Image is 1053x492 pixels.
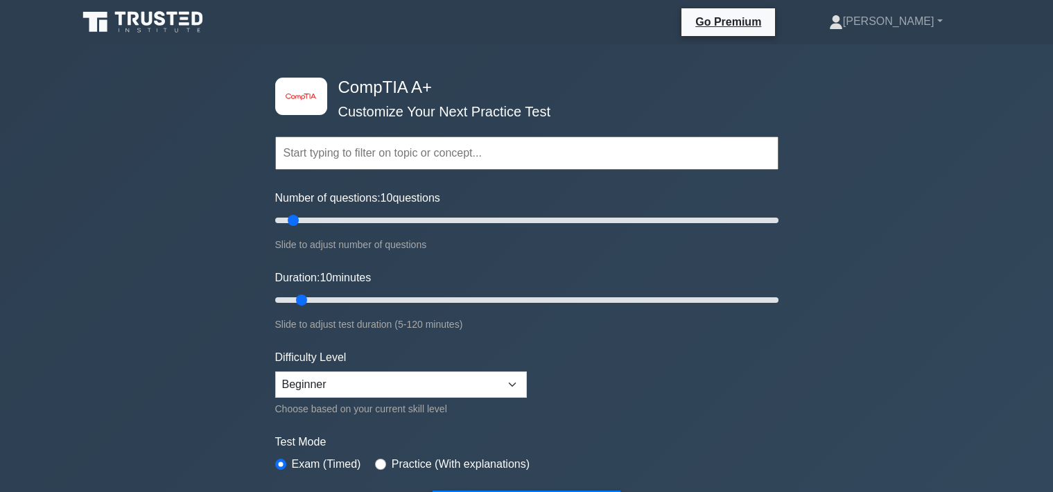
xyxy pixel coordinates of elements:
[320,272,332,283] span: 10
[275,316,778,333] div: Slide to adjust test duration (5-120 minutes)
[275,349,347,366] label: Difficulty Level
[275,434,778,450] label: Test Mode
[687,13,769,30] a: Go Premium
[796,8,976,35] a: [PERSON_NAME]
[381,192,393,204] span: 10
[392,456,530,473] label: Practice (With explanations)
[292,456,361,473] label: Exam (Timed)
[275,270,372,286] label: Duration: minutes
[275,190,440,207] label: Number of questions: questions
[333,78,711,98] h4: CompTIA A+
[275,137,778,170] input: Start typing to filter on topic or concept...
[275,401,527,417] div: Choose based on your current skill level
[275,236,778,253] div: Slide to adjust number of questions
